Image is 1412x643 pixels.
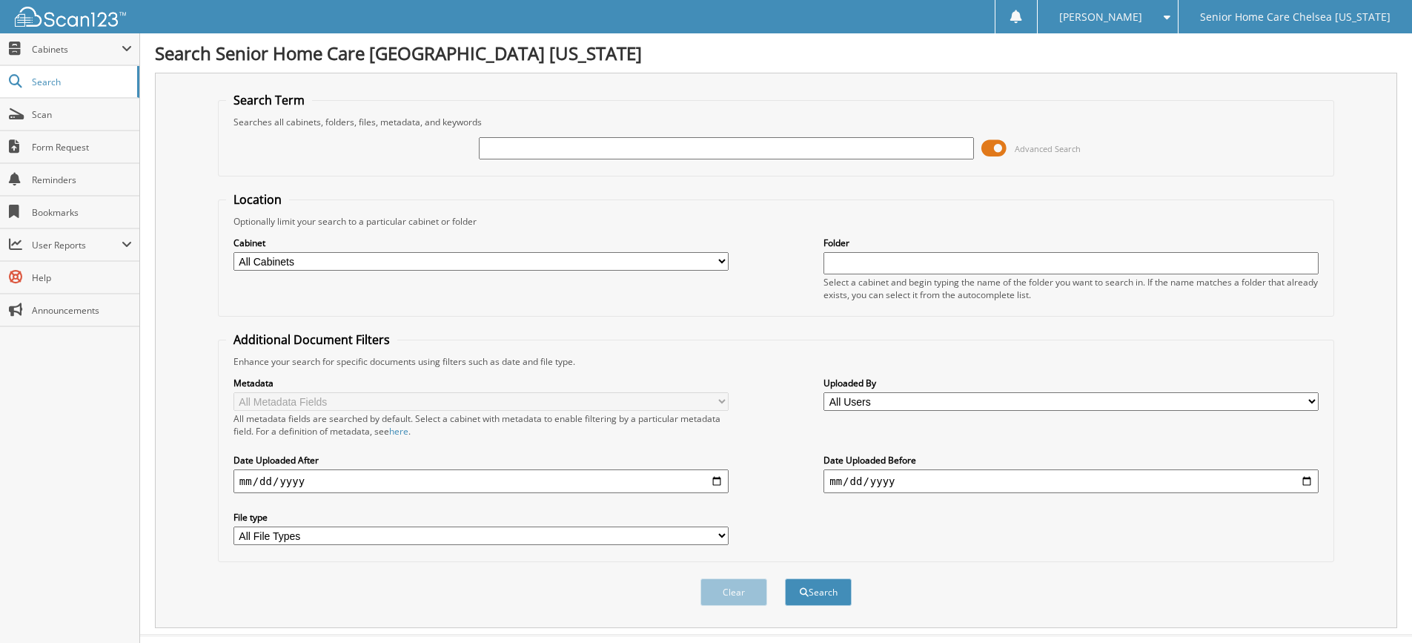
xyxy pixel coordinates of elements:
[823,276,1319,301] div: Select a cabinet and begin typing the name of the folder you want to search in. If the name match...
[226,332,397,348] legend: Additional Document Filters
[32,239,122,251] span: User Reports
[32,108,132,121] span: Scan
[1059,13,1142,22] span: [PERSON_NAME]
[226,92,312,108] legend: Search Term
[1200,13,1391,22] span: Senior Home Care Chelsea [US_STATE]
[1338,572,1412,643] iframe: Chat Widget
[233,412,729,438] div: All metadata fields are searched by default. Select a cabinet with metadata to enable filtering b...
[233,511,729,524] label: File type
[15,7,126,27] img: scan123-logo-white.svg
[700,578,767,606] button: Clear
[233,469,729,493] input: start
[32,174,132,186] span: Reminders
[823,237,1319,249] label: Folder
[823,469,1319,493] input: end
[226,215,1326,228] div: Optionally limit your search to a particular cabinet or folder
[32,76,130,88] span: Search
[226,355,1326,368] div: Enhance your search for specific documents using filters such as date and file type.
[1015,143,1081,154] span: Advanced Search
[32,141,132,154] span: Form Request
[155,41,1397,65] h1: Search Senior Home Care [GEOGRAPHIC_DATA] [US_STATE]
[233,454,729,466] label: Date Uploaded After
[32,304,132,317] span: Announcements
[32,43,122,56] span: Cabinets
[226,191,289,208] legend: Location
[785,578,852,606] button: Search
[823,377,1319,389] label: Uploaded By
[233,377,729,389] label: Metadata
[226,116,1326,128] div: Searches all cabinets, folders, files, metadata, and keywords
[389,425,408,438] a: here
[32,206,132,219] span: Bookmarks
[823,454,1319,466] label: Date Uploaded Before
[32,271,132,284] span: Help
[233,237,729,249] label: Cabinet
